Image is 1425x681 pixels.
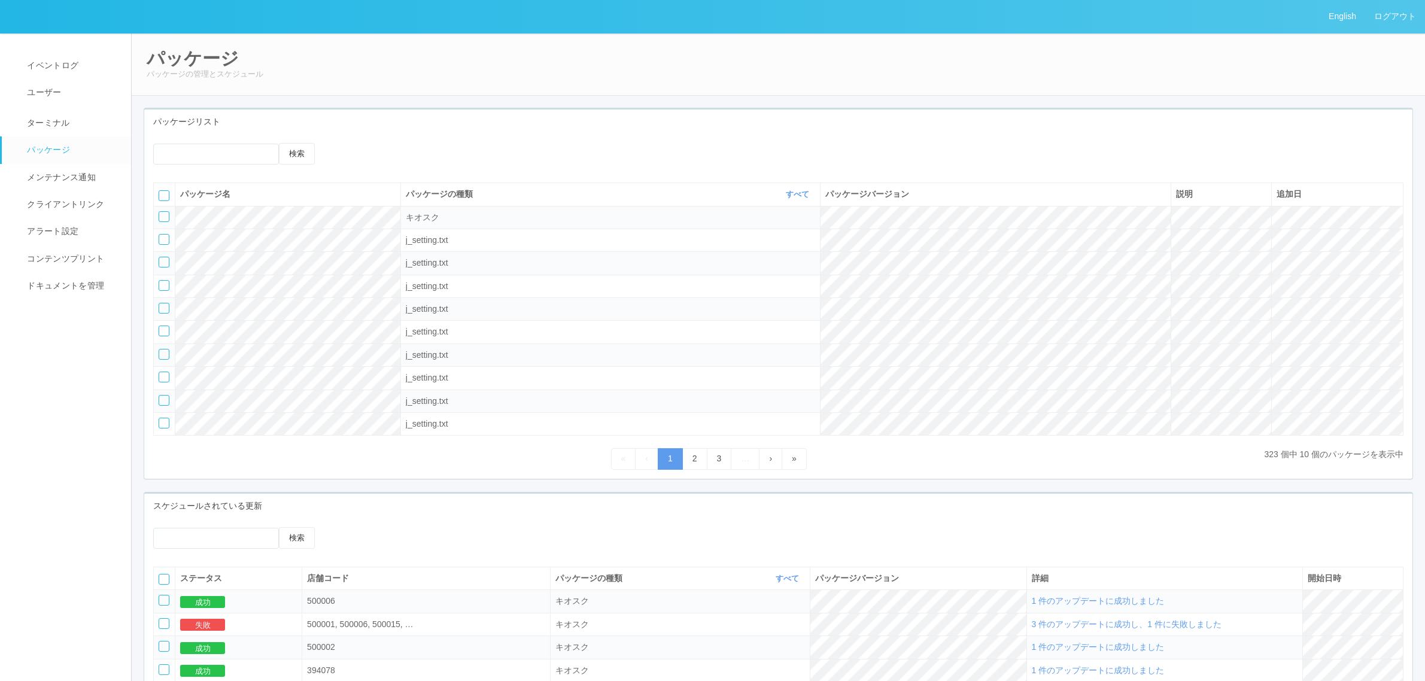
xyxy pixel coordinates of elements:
[180,665,225,677] button: 成功
[180,189,230,199] span: パッケージ名
[1308,573,1341,583] span: 開始日時
[180,595,297,607] div: 成功
[1032,664,1298,677] div: 1 件のアップデートに成功しました
[682,448,707,469] a: 2
[307,618,415,631] div: 500001,500006,500015,573006
[1176,188,1266,200] div: 説明
[147,48,1410,68] h2: パッケージ
[759,448,782,469] a: Next
[279,527,315,549] button: 検索
[406,395,815,408] div: ksdpackage.tablefilter.jsetting
[786,190,812,199] a: すべて
[406,349,815,361] div: ksdpackage.tablefilter.jsetting
[776,574,802,583] a: すべて
[24,118,70,127] span: ターミナル
[2,218,142,245] a: アラート設定
[773,573,805,585] button: すべて
[307,572,545,585] div: 店舗コード
[769,454,772,463] span: Next
[2,136,142,163] a: パッケージ
[279,143,315,165] button: 検索
[555,618,804,631] div: ksdpackage.tablefilter.kiosk
[406,211,815,224] div: ksdpackage.tablefilter.kiosk
[406,326,815,338] div: ksdpackage.tablefilter.jsetting
[1032,642,1165,652] span: 1 件のアップデートに成功しました
[24,254,104,263] span: コンテンツプリント
[24,87,61,97] span: ユーザー
[180,664,297,677] div: 成功
[406,234,815,247] div: ksdpackage.tablefilter.jsetting
[555,595,804,607] div: ksdpackage.tablefilter.kiosk
[180,618,297,631] div: 失敗
[2,191,142,218] a: クライアントリンク
[406,280,815,293] div: ksdpackage.tablefilter.jsetting
[1032,595,1298,607] div: 1 件のアップデートに成功しました
[24,145,70,154] span: パッケージ
[1032,665,1165,675] span: 1 件のアップデートに成功しました
[825,189,909,199] span: パッケージバージョン
[815,573,899,583] span: パッケージバージョン
[144,494,1412,518] div: スケジュールされている更新
[406,372,815,384] div: ksdpackage.tablefilter.jsetting
[658,448,683,469] a: 1
[707,448,732,469] a: 3
[555,664,804,677] div: ksdpackage.tablefilter.kiosk
[180,619,225,631] button: 失敗
[180,642,225,654] button: 成功
[307,641,415,653] div: 500002
[555,572,625,585] span: パッケージの種類
[2,245,142,272] a: コンテンツプリント
[180,596,225,608] button: 成功
[792,454,797,463] span: Last
[783,189,815,200] button: すべて
[307,664,415,677] div: 394078
[2,52,142,79] a: イベントログ
[1264,448,1403,461] p: 323 個中 10 個のパッケージを表示中
[2,79,142,106] a: ユーザー
[2,107,142,136] a: ターミナル
[24,226,78,236] span: アラート設定
[180,573,222,583] span: ステータス
[1277,189,1302,199] span: 追加日
[24,199,104,209] span: クライアントリンク
[307,595,415,607] div: 500006
[1032,618,1298,631] div: 3 件のアップデートに成功し、1 件に失敗しました
[406,418,815,430] div: ksdpackage.tablefilter.jsetting
[180,641,297,653] div: 成功
[24,60,78,70] span: イベントログ
[1032,572,1298,585] div: 詳細
[406,188,476,200] span: パッケージの種類
[782,448,807,469] a: Last
[406,257,815,269] div: ksdpackage.tablefilter.jsetting
[147,68,1410,80] p: パッケージの管理とスケジュール
[24,172,96,182] span: メンテナンス通知
[2,272,142,299] a: ドキュメントを管理
[1032,596,1165,606] span: 1 件のアップデートに成功しました
[1032,619,1222,629] span: 3 件のアップデートに成功し、1 件に失敗しました
[1032,641,1298,653] div: 1 件のアップデートに成功しました
[555,641,804,653] div: ksdpackage.tablefilter.kiosk
[2,164,142,191] a: メンテナンス通知
[24,281,104,290] span: ドキュメントを管理
[406,303,815,315] div: ksdpackage.tablefilter.jsetting
[144,110,1412,134] div: パッケージリスト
